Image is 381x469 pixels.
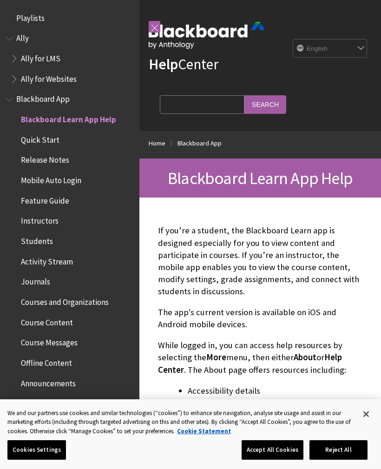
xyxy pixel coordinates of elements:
[21,315,73,327] span: Course Content
[21,172,81,185] span: Mobile Auto Login
[21,51,60,63] span: Ally for LMS
[149,138,165,149] a: Home
[294,352,316,363] span: About
[242,440,303,460] button: Accept All Cookies
[21,376,76,388] span: Announcements
[158,225,362,297] p: If you’re a student, the Blackboard Learn app is designed especially for you to view content and ...
[6,31,134,87] nav: Book outline for Anthology Ally Help
[21,294,109,307] span: Courses and Organizations
[21,152,69,165] span: Release Notes
[149,22,265,49] img: Blackboard by Anthology
[21,233,53,246] span: Students
[21,112,116,124] span: Blackboard Learn App Help
[244,95,286,113] input: Search
[21,71,77,84] span: Ally for Websites
[16,92,70,104] span: Blackboard App
[293,40,368,58] select: Site Language Selector
[168,167,353,189] span: Blackboard Learn App Help
[188,384,362,397] li: Accessibility details
[7,409,355,436] div: We and our partners use cookies and similar technologies (“cookies”) to enhance site navigation, ...
[21,193,69,205] span: Feature Guide
[206,352,226,363] span: More
[158,352,342,375] span: Help Center
[158,306,362,330] p: The app's current version is available on iOS and Android mobile devices.
[21,396,59,408] span: Discussions
[21,254,73,266] span: Activity Stream
[16,10,45,23] span: Playlists
[21,355,72,368] span: Offline Content
[356,404,376,424] button: Close
[16,31,29,43] span: Ally
[21,132,59,145] span: Quick Start
[7,440,66,460] button: Cookies Settings
[177,427,231,435] a: More information about your privacy, opens in a new tab
[309,440,368,460] button: Reject All
[158,339,362,376] p: While logged in, you can access help resources by selecting the menu, then either or . The About ...
[177,138,222,149] a: Blackboard App
[21,335,78,348] span: Course Messages
[149,55,178,73] strong: Help
[149,55,218,73] a: HelpCenter
[21,213,59,226] span: Instructors
[21,274,50,287] span: Journals
[6,10,134,26] nav: Book outline for Playlists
